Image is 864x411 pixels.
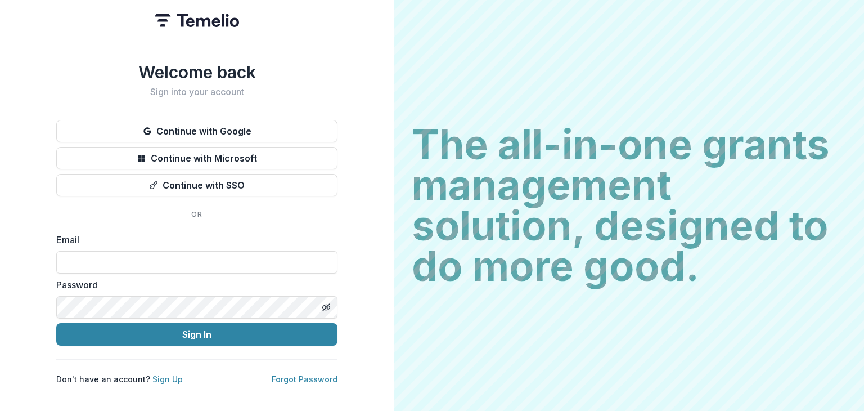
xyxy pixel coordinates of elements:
button: Sign In [56,323,337,346]
button: Continue with Google [56,120,337,142]
button: Continue with Microsoft [56,147,337,169]
button: Toggle password visibility [317,298,335,316]
h2: Sign into your account [56,87,337,97]
a: Forgot Password [272,374,337,384]
h1: Welcome back [56,62,337,82]
p: Don't have an account? [56,373,183,385]
button: Continue with SSO [56,174,337,196]
label: Password [56,278,331,292]
img: Temelio [155,14,239,27]
a: Sign Up [152,374,183,384]
label: Email [56,233,331,247]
